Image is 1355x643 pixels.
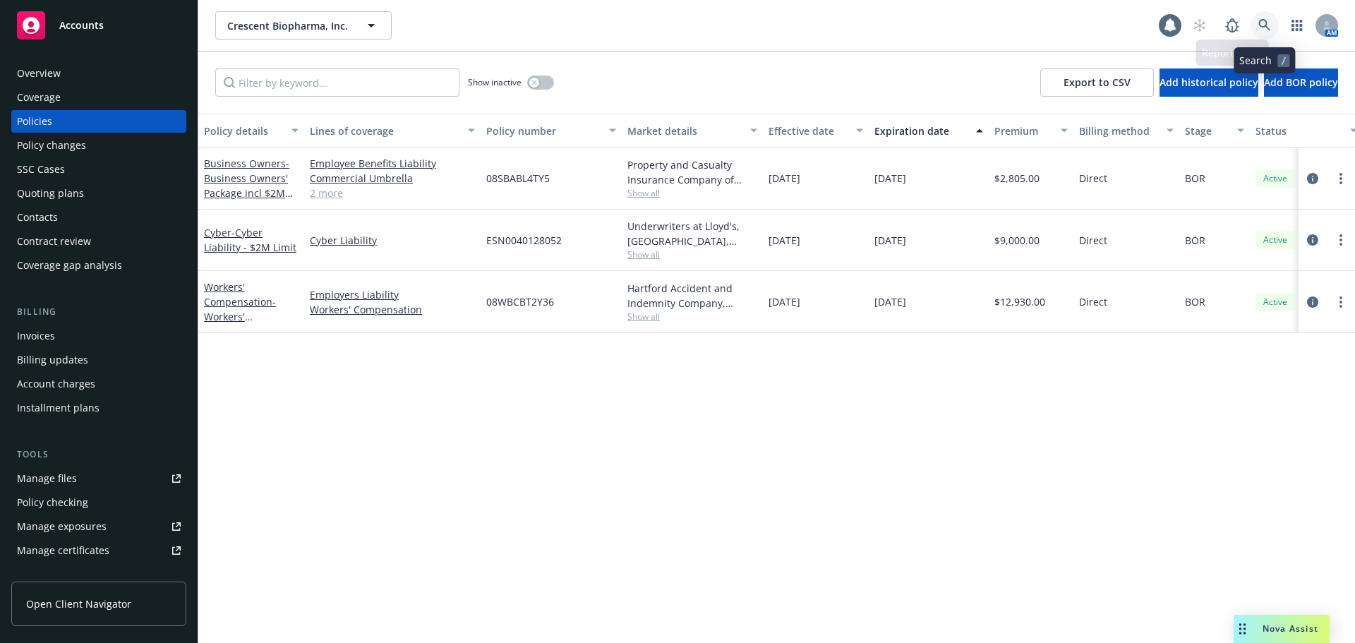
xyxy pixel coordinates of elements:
span: [DATE] [769,233,800,248]
a: circleInformation [1304,170,1321,187]
div: Policy details [204,124,283,138]
a: Start snowing [1186,11,1214,40]
span: BOR [1185,294,1205,309]
div: Manage exposures [17,515,107,538]
button: Crescent Biopharma, Inc. [215,11,392,40]
a: Coverage [11,86,186,109]
span: 08SBABL4TY5 [486,171,550,186]
span: Export to CSV [1064,76,1131,89]
span: $2,805.00 [994,171,1040,186]
div: Billing method [1079,124,1158,138]
div: Drag to move [1234,615,1251,643]
div: Policy changes [17,134,86,157]
button: Nova Assist [1234,615,1330,643]
div: Market details [627,124,742,138]
div: Coverage gap analysis [17,254,122,277]
div: Quoting plans [17,182,84,205]
a: Billing updates [11,349,186,371]
a: more [1332,294,1349,311]
a: more [1332,232,1349,248]
span: BOR [1185,171,1205,186]
button: Effective date [763,114,869,148]
span: Nova Assist [1263,623,1318,635]
a: Manage exposures [11,515,186,538]
a: SSC Cases [11,158,186,181]
a: Overview [11,62,186,85]
span: $9,000.00 [994,233,1040,248]
a: Workers' Compensation [310,302,475,317]
a: Manage files [11,467,186,490]
span: Add BOR policy [1264,76,1338,89]
a: Business Owners [204,157,289,215]
span: Show all [627,311,757,323]
div: Account charges [17,373,95,395]
span: Active [1261,234,1289,246]
button: Add historical policy [1160,68,1258,97]
div: Manage claims [17,563,88,586]
span: [DATE] [769,171,800,186]
a: Manage claims [11,563,186,586]
div: Tools [11,447,186,462]
a: Policy checking [11,491,186,514]
div: Billing [11,305,186,319]
div: SSC Cases [17,158,65,181]
div: Billing updates [17,349,88,371]
div: Premium [994,124,1052,138]
span: Direct [1079,294,1107,309]
div: Contract review [17,230,91,253]
span: Show inactive [468,76,522,88]
span: Crescent Biopharma, Inc. [227,18,349,33]
a: Switch app [1283,11,1311,40]
span: - Cyber Liability - $2M Limit [204,226,296,254]
button: Stage [1179,114,1250,148]
div: Invoices [17,325,55,347]
div: Manage certificates [17,539,109,562]
span: - Workers' Compensation [204,295,276,338]
div: Stage [1185,124,1229,138]
button: Add BOR policy [1264,68,1338,97]
a: Contacts [11,206,186,229]
div: Policies [17,110,52,133]
a: Accounts [11,6,186,45]
span: Open Client Navigator [26,596,131,611]
span: Add historical policy [1160,76,1258,89]
a: circleInformation [1304,294,1321,311]
a: Commercial Umbrella [310,171,475,186]
input: Filter by keyword... [215,68,459,97]
span: Direct [1079,171,1107,186]
span: Accounts [59,20,104,31]
button: Lines of coverage [304,114,481,148]
button: Policy details [198,114,304,148]
span: Show all [627,248,757,260]
span: Show all [627,187,757,199]
button: Expiration date [869,114,989,148]
button: Policy number [481,114,622,148]
a: 2 more [310,186,475,200]
button: Export to CSV [1040,68,1154,97]
span: Active [1261,172,1289,185]
span: ESN0040128052 [486,233,562,248]
span: [DATE] [874,294,906,309]
div: Contacts [17,206,58,229]
div: Expiration date [874,124,968,138]
span: Direct [1079,233,1107,248]
div: Status [1255,124,1342,138]
a: Installment plans [11,397,186,419]
div: Manage files [17,467,77,490]
a: Quoting plans [11,182,186,205]
div: Installment plans [17,397,100,419]
a: Account charges [11,373,186,395]
a: circleInformation [1304,232,1321,248]
span: [DATE] [874,171,906,186]
a: Policy changes [11,134,186,157]
span: Active [1261,296,1289,308]
button: Market details [622,114,763,148]
a: Cyber [204,226,296,254]
div: Property and Casualty Insurance Company of [GEOGRAPHIC_DATA], Hartford Insurance Group [627,157,757,187]
div: Overview [17,62,61,85]
div: Lines of coverage [310,124,459,138]
div: Hartford Accident and Indemnity Company, Hartford Insurance Group [627,281,757,311]
div: Coverage [17,86,61,109]
a: Employee Benefits Liability [310,156,475,171]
